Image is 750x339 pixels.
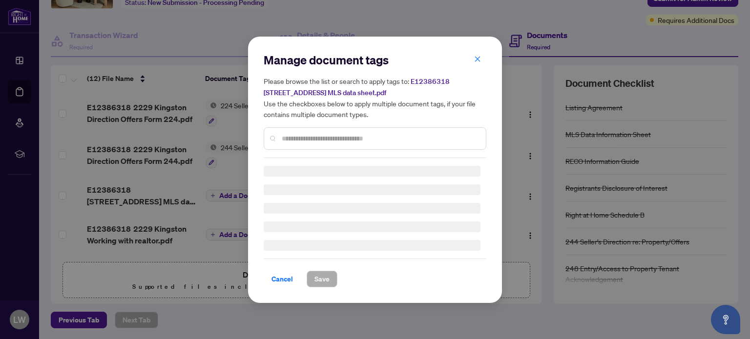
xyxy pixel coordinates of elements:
h2: Manage document tags [264,52,486,68]
button: Cancel [264,271,301,287]
h5: Please browse the list or search to apply tags to: Use the checkboxes below to apply multiple doc... [264,76,486,120]
button: Save [307,271,337,287]
span: E12386318 [STREET_ADDRESS] MLS data sheet.pdf [264,77,450,97]
span: Cancel [271,271,293,287]
span: close [474,56,481,62]
button: Open asap [711,305,740,334]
